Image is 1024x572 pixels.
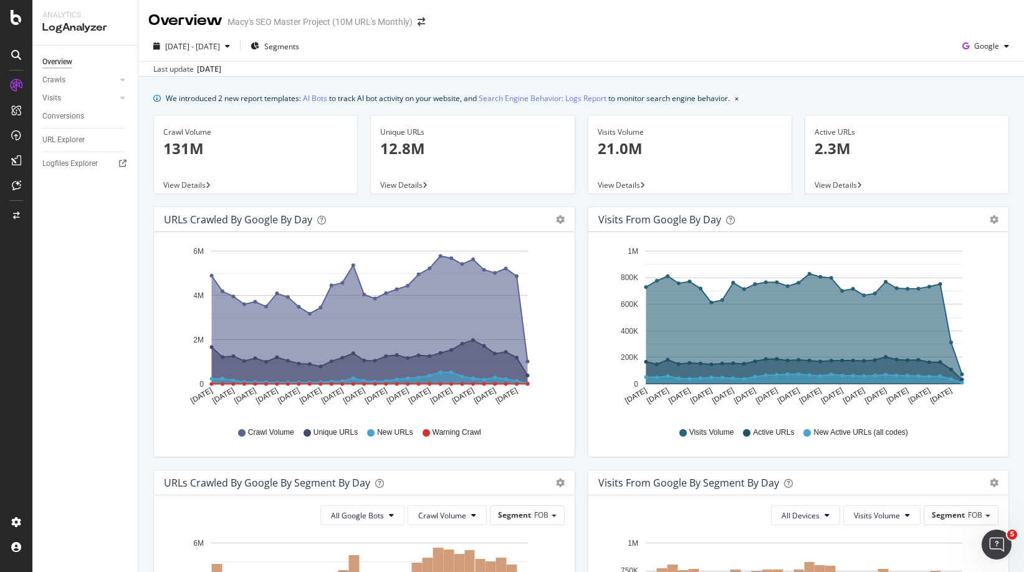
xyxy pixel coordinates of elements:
text: [DATE] [645,386,670,405]
div: Visits [42,92,61,105]
div: Overview [148,10,223,31]
a: AI Bots [303,92,327,105]
div: Visits from Google by day [598,213,721,226]
text: [DATE] [667,386,692,405]
div: Last update [153,64,221,75]
a: Overview [42,56,129,69]
text: 0 [199,380,204,389]
div: Logfiles Explorer [42,157,98,170]
div: Analytics [42,10,128,21]
text: [DATE] [820,386,845,405]
span: View Details [598,180,640,190]
text: 4M [193,291,204,300]
a: Crawls [42,74,117,87]
div: Overview [42,56,72,69]
span: Unique URLs [313,427,358,438]
a: Visits [42,92,117,105]
p: 21.0M [598,138,782,159]
span: New URLs [377,427,413,438]
span: 5 [1007,530,1017,540]
button: Crawl Volume [408,505,487,525]
button: [DATE] - [DATE] [148,36,235,56]
button: All Google Bots [320,505,404,525]
text: [DATE] [211,386,236,405]
text: [DATE] [276,386,301,405]
text: 1M [628,247,638,256]
div: We introduced 2 new report templates: to track AI bot activity on your website, and to monitor se... [166,92,730,105]
text: [DATE] [342,386,366,405]
button: Google [957,36,1014,56]
div: gear [990,478,998,487]
button: close banner [732,89,742,107]
div: Unique URLs [380,127,565,138]
a: URL Explorer [42,133,129,147]
text: [DATE] [254,386,279,405]
span: Segment [498,510,531,520]
text: [DATE] [884,386,909,405]
text: [DATE] [623,386,648,405]
text: [DATE] [906,386,931,405]
span: Visits Volume [689,427,734,438]
text: [DATE] [232,386,257,405]
div: Crawls [42,74,65,87]
p: 2.3M [815,138,999,159]
span: Warning Crawl [433,427,481,438]
text: [DATE] [451,386,476,405]
text: [DATE] [798,386,823,405]
div: arrow-right-arrow-left [418,17,425,26]
text: [DATE] [754,386,779,405]
text: [DATE] [407,386,432,405]
div: URLs Crawled by Google by day [164,213,312,226]
a: Conversions [42,110,129,123]
div: gear [556,215,565,224]
span: Visits Volume [854,510,900,521]
text: [DATE] [776,386,801,405]
button: All Devices [771,505,840,525]
text: [DATE] [189,386,214,405]
text: [DATE] [928,386,953,405]
text: [DATE] [298,386,323,405]
button: Segments [246,36,304,56]
text: 600K [620,300,638,309]
text: [DATE] [363,386,388,405]
text: 1M [628,539,638,548]
text: 6M [193,539,204,548]
svg: A chart. [598,242,994,415]
text: 400K [620,327,638,336]
text: [DATE] [711,386,735,405]
text: 200K [620,353,638,362]
span: Google [974,41,999,51]
span: All Google Bots [331,510,384,521]
span: New Active URLs (all codes) [813,427,907,438]
span: FOB [968,510,982,520]
span: All Devices [782,510,820,521]
span: Crawl Volume [248,427,294,438]
a: Search Engine Behavior: Logs Report [479,92,606,105]
span: View Details [815,180,857,190]
span: Crawl Volume [418,510,466,521]
a: Logfiles Explorer [42,157,129,170]
div: Macy's SEO Master Project (10M URL's Monthly) [227,16,413,28]
iframe: Intercom live chat [982,530,1012,560]
div: URLs Crawled by Google By Segment By Day [164,477,370,489]
div: Visits Volume [598,127,782,138]
div: [DATE] [197,64,221,75]
text: [DATE] [472,386,497,405]
span: FOB [534,510,548,520]
div: gear [556,478,565,487]
div: LogAnalyzer [42,21,128,35]
text: 0 [634,380,638,389]
text: 800K [620,274,638,283]
text: [DATE] [320,386,345,405]
button: Visits Volume [843,505,921,525]
text: [DATE] [385,386,410,405]
text: 6M [193,247,204,256]
p: 12.8M [380,138,565,159]
text: [DATE] [732,386,757,405]
span: Segments [264,41,299,52]
svg: A chart. [164,242,560,415]
div: Active URLs [815,127,999,138]
span: [DATE] - [DATE] [165,41,220,52]
text: 2M [193,336,204,344]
